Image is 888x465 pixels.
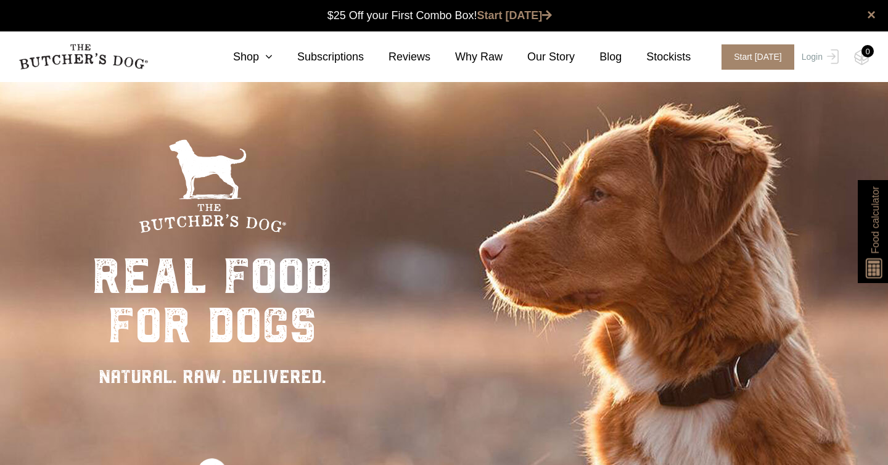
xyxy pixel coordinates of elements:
a: Shop [208,49,273,65]
img: TBD_Cart-Empty.png [854,49,869,65]
span: Start [DATE] [721,44,794,70]
a: Our Story [503,49,575,65]
a: Stockists [622,49,691,65]
a: Subscriptions [273,49,364,65]
a: Reviews [364,49,430,65]
a: Why Raw [430,49,503,65]
a: Start [DATE] [709,44,799,70]
a: Login [799,44,839,70]
a: close [867,7,876,22]
a: Blog [575,49,622,65]
a: Start [DATE] [477,9,553,22]
div: NATURAL. RAW. DELIVERED. [92,363,332,390]
div: real food for dogs [92,252,332,350]
div: 0 [861,45,874,57]
span: Food calculator [868,186,882,253]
